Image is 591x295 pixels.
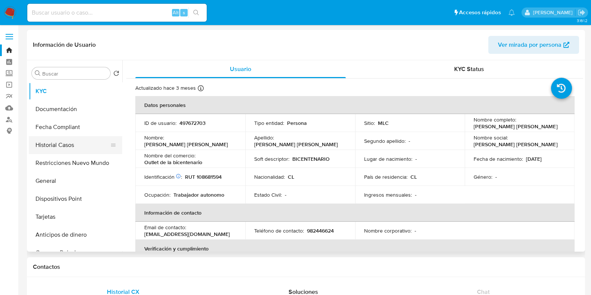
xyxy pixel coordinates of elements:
[29,208,122,226] button: Tarjetas
[578,9,585,16] a: Salir
[364,227,412,234] p: Nombre corporativo :
[144,152,196,159] p: Nombre del comercio :
[29,154,122,172] button: Restricciones Nuevo Mundo
[144,134,164,141] p: Nombre :
[144,191,170,198] p: Ocupación :
[173,191,224,198] p: Trabajador autonomo
[29,100,122,118] button: Documentación
[474,116,516,123] p: Nombre completo :
[27,8,207,18] input: Buscar usuario o caso...
[307,227,334,234] p: 982446624
[29,136,116,154] button: Historial Casos
[292,156,330,162] p: BICENTENARIO
[179,120,206,126] p: 497672703
[415,191,416,198] p: -
[285,191,286,198] p: -
[35,70,41,76] button: Buscar
[364,191,412,198] p: Ingresos mensuales :
[254,120,284,126] p: Tipo entidad :
[287,120,307,126] p: Persona
[459,9,501,16] span: Accesos rápidos
[409,138,410,144] p: -
[474,156,523,162] p: Fecha de nacimiento :
[474,134,508,141] p: Nombre social :
[415,156,417,162] p: -
[144,159,202,166] p: Outlet de la bicentenario
[254,227,304,234] p: Teléfono de contacto :
[135,84,196,92] p: Actualizado hace 3 meses
[254,156,289,162] p: Soft descriptor :
[135,240,575,258] th: Verificación y cumplimiento
[135,204,575,222] th: Información de contacto
[42,70,107,77] input: Buscar
[410,173,417,180] p: CL
[498,36,561,54] span: Ver mirada por persona
[33,263,579,271] h1: Contactos
[29,118,122,136] button: Fecha Compliant
[533,9,575,16] p: camilafernanda.paredessaldano@mercadolibre.cl
[364,138,406,144] p: Segundo apellido :
[183,9,185,16] span: s
[364,156,412,162] p: Lugar de nacimiento :
[144,141,228,148] p: [PERSON_NAME] [PERSON_NAME]
[144,173,182,180] p: Identificación :
[188,7,204,18] button: search-icon
[495,173,497,180] p: -
[526,156,542,162] p: [DATE]
[288,173,294,180] p: CL
[144,231,230,237] p: [EMAIL_ADDRESS][DOMAIN_NAME]
[415,227,416,234] p: -
[144,120,176,126] p: ID de usuario :
[254,141,338,148] p: [PERSON_NAME] [PERSON_NAME]
[185,173,222,180] p: RUT 108681594
[29,226,122,244] button: Anticipos de dinero
[113,70,119,79] button: Volver al orden por defecto
[508,9,515,16] a: Notificaciones
[29,172,122,190] button: General
[135,96,575,114] th: Datos personales
[173,9,179,16] span: Alt
[33,41,96,49] h1: Información de Usuario
[254,191,282,198] p: Estado Civil :
[474,141,557,148] p: [PERSON_NAME] [PERSON_NAME]
[254,134,274,141] p: Apellido :
[144,224,186,231] p: Email de contacto :
[254,173,285,180] p: Nacionalidad :
[364,120,375,126] p: Sitio :
[29,82,122,100] button: KYC
[474,123,557,130] p: [PERSON_NAME] [PERSON_NAME]
[488,36,579,54] button: Ver mirada por persona
[378,120,389,126] p: MLC
[230,65,251,73] span: Usuario
[454,65,484,73] span: KYC Status
[474,173,492,180] p: Género :
[29,244,122,262] button: Cruces y Relaciones
[29,190,122,208] button: Dispositivos Point
[364,173,407,180] p: País de residencia :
